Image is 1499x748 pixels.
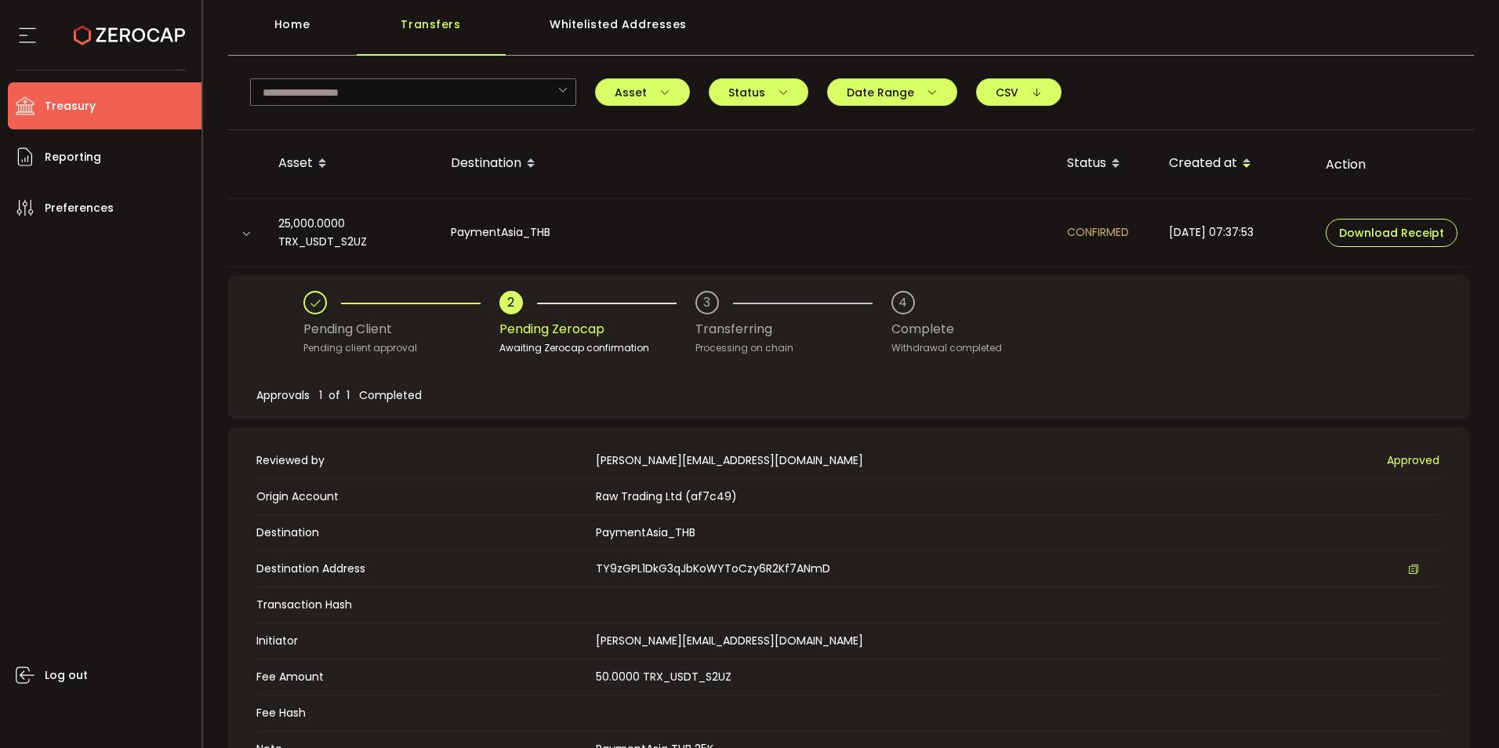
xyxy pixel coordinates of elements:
[499,340,695,356] div: Awaiting Zerocap confirmation
[847,87,938,98] span: Date Range
[709,78,808,106] button: Status
[596,452,863,469] span: [PERSON_NAME][EMAIL_ADDRESS][DOMAIN_NAME]
[615,87,670,98] span: Asset
[499,314,695,344] div: Pending Zerocap
[256,705,588,721] span: Fee Hash
[1148,118,1499,748] iframe: Chat Widget
[596,488,737,504] span: Raw Trading Ltd (af7c49)
[438,151,1054,177] div: Destination
[256,669,588,685] span: Fee Amount
[256,452,588,469] span: Reviewed by
[596,669,731,684] span: 50.0000 TRX_USDT_S2UZ
[303,314,499,344] div: Pending Client
[266,151,438,177] div: Asset
[357,9,506,56] div: Transfers
[996,87,1042,98] span: CSV
[228,9,357,56] div: Home
[507,296,514,309] div: 2
[45,146,101,169] span: Reporting
[1067,224,1129,240] span: CONFIRMED
[596,633,863,648] span: [PERSON_NAME][EMAIL_ADDRESS][DOMAIN_NAME]
[506,9,731,56] div: Whitelisted Addresses
[898,296,907,309] div: 4
[438,223,1054,241] div: PaymentAsia_THB
[891,340,1002,356] div: Withdrawal completed
[695,314,891,344] div: Transferring
[891,314,1002,344] div: Complete
[976,78,1062,106] button: CSV
[595,78,690,106] button: Asset
[703,296,710,309] div: 3
[45,664,88,687] span: Log out
[256,488,588,505] span: Origin Account
[256,561,588,577] span: Destination Address
[256,525,588,541] span: Destination
[303,340,499,356] div: Pending client approval
[596,525,695,540] span: PaymentAsia_THB
[827,78,957,106] button: Date Range
[45,95,96,118] span: Treasury
[596,561,830,577] span: TY9zGPL1DkG3qJbKoWYToCzy6R2Kf7ANmD
[695,340,891,356] div: Processing on chain
[266,215,438,251] div: 25,000.0000 TRX_USDT_S2UZ
[256,597,588,613] span: Transaction Hash
[256,387,422,403] span: Approvals 1 of 1 Completed
[256,633,588,649] span: Initiator
[728,87,789,98] span: Status
[45,197,114,220] span: Preferences
[1054,151,1156,177] div: Status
